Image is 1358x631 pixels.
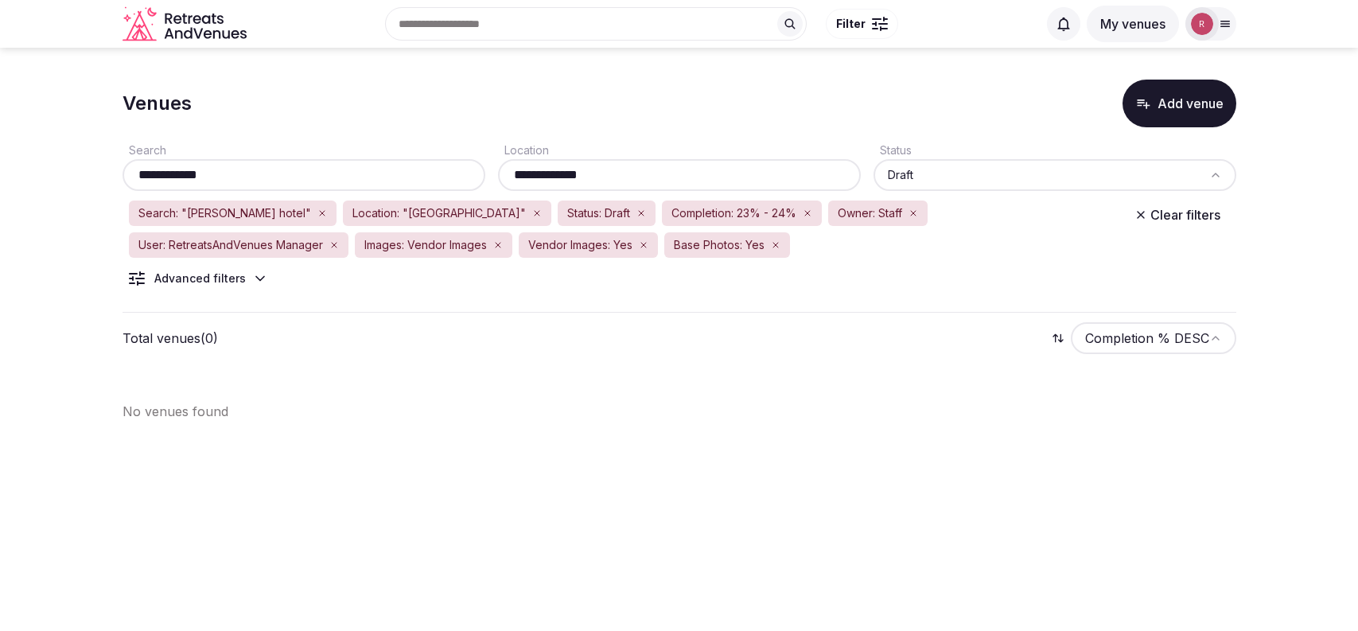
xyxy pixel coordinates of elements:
[838,205,902,221] span: Owner: Staff
[123,6,250,42] a: Visit the homepage
[671,205,796,221] span: Completion: 23% - 24%
[874,143,912,157] label: Status
[123,6,250,42] svg: Retreats and Venues company logo
[364,237,487,253] span: Images: Vendor Images
[123,402,1236,421] p: No venues found
[1087,6,1179,42] button: My venues
[567,205,630,221] span: Status: Draft
[674,237,765,253] span: Base Photos: Yes
[498,143,549,157] label: Location
[528,237,632,253] span: Vendor Images: Yes
[138,205,311,221] span: Search: "[PERSON_NAME] hotel"
[123,90,192,117] h1: Venues
[836,16,866,32] span: Filter
[138,237,323,253] span: User: RetreatsAndVenues Manager
[1191,13,1213,35] img: robiejavier
[352,205,526,221] span: Location: "[GEOGRAPHIC_DATA]"
[154,271,246,286] div: Advanced filters
[826,9,898,39] button: Filter
[1123,80,1236,127] button: Add venue
[123,329,218,347] p: Total venues (0)
[1125,201,1230,229] button: Clear filters
[1087,16,1179,32] a: My venues
[123,143,166,157] label: Search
